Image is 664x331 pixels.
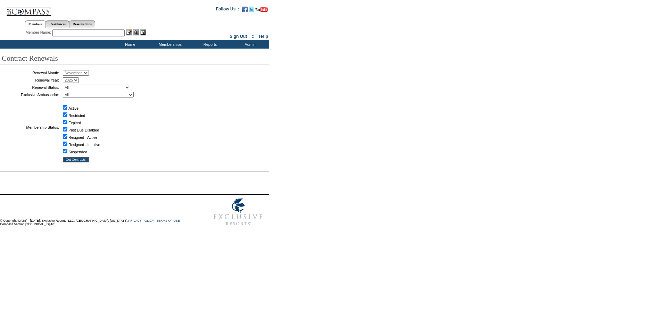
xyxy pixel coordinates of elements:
img: Become our fan on Facebook [242,7,248,12]
img: Compass Home [6,2,51,16]
td: Exclusive Ambassador: [2,92,59,97]
td: Renewal Year: [2,77,59,83]
div: Member Name: [26,29,52,35]
label: Past Due Disabled [68,128,99,132]
img: Exclusive Resorts [207,195,269,229]
td: Renewal Status: [2,85,59,90]
label: Resigned - Active [68,135,97,139]
a: Subscribe to our YouTube Channel [255,9,268,13]
label: Resigned - Inactive [68,143,100,147]
img: Reservations [140,29,146,35]
span: :: [252,34,255,39]
td: Memberships [149,40,189,49]
td: Home [109,40,149,49]
td: Membership Status: [2,99,59,155]
a: Help [259,34,268,39]
label: Restricted [68,113,85,118]
a: PRIVACY POLICY [128,219,154,222]
img: Follow us on Twitter [249,7,254,12]
a: Residences [46,20,69,28]
a: TERMS OF USE [157,219,180,222]
input: Get Contracts [63,157,89,162]
label: Expired [68,121,81,125]
label: Active [68,106,78,110]
a: Follow us on Twitter [249,9,254,13]
img: Subscribe to our YouTube Channel [255,7,268,12]
a: Sign Out [230,34,247,39]
a: Reservations [69,20,95,28]
label: Suspended [68,150,87,154]
td: Admin [229,40,269,49]
td: Follow Us :: [216,6,241,14]
td: Reports [189,40,229,49]
td: Renewal Month: [2,70,59,76]
img: View [133,29,139,35]
a: Become our fan on Facebook [242,9,248,13]
img: b_edit.gif [126,29,132,35]
a: Members [25,20,46,28]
